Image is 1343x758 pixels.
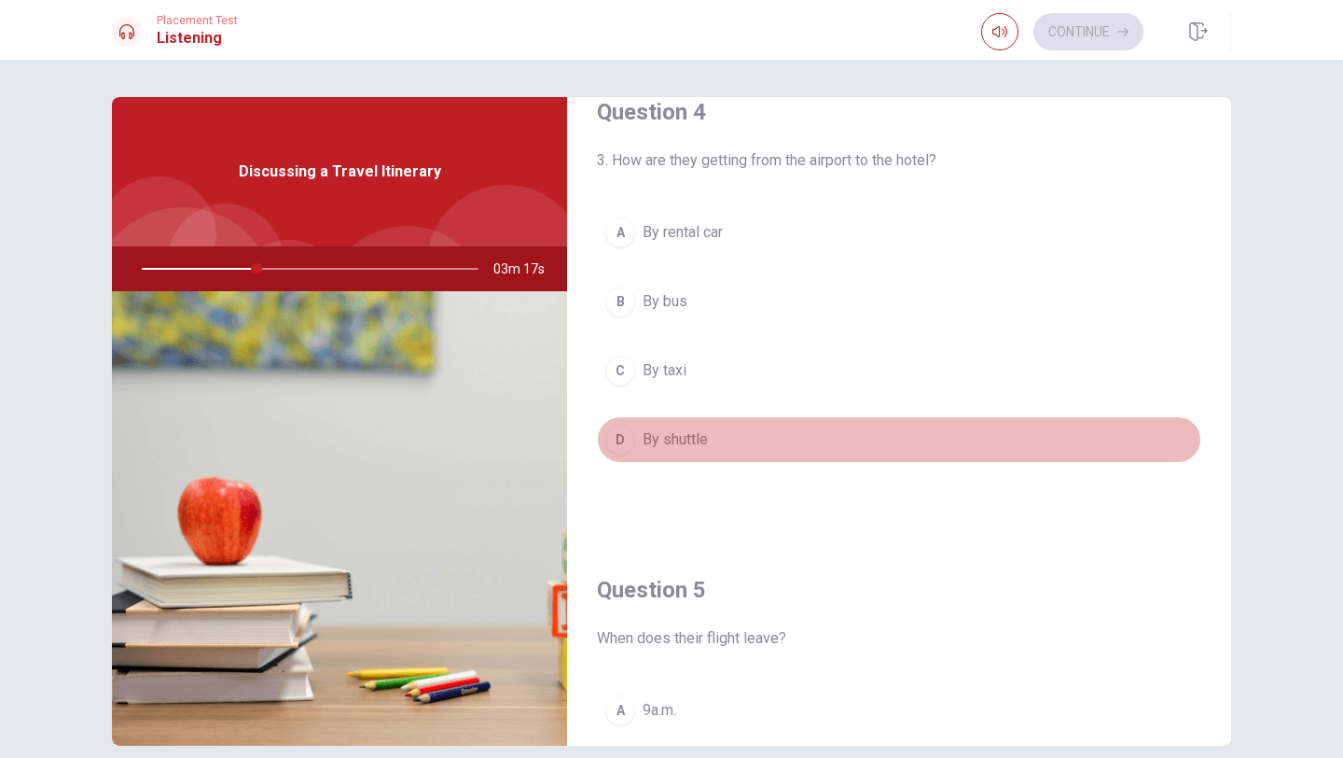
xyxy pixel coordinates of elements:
[643,428,708,451] span: By shuttle
[493,246,560,291] span: 03m 17s
[597,278,1201,325] button: BBy bus
[643,699,676,722] span: 9a.m.
[157,27,238,49] h1: Listening
[597,97,1201,127] h4: Question 4
[597,149,1201,172] span: 3. How are they getting from the airport to the hotel?
[597,687,1201,734] button: A9a.m.
[597,416,1201,463] button: DBy shuttle
[112,291,567,746] img: Discussing a Travel Itinerary
[597,627,1201,650] span: When does their flight leave?
[643,359,686,382] span: By taxi
[605,218,635,247] div: A
[605,695,635,725] div: A
[643,221,723,244] span: By rental car
[605,356,635,386] div: C
[643,290,687,313] span: By bus
[239,161,441,183] span: Discussing a Travel Itinerary
[597,347,1201,394] button: CBy taxi
[597,575,1201,605] h4: Question 5
[597,209,1201,256] button: ABy rental car
[605,287,635,316] div: B
[605,425,635,455] div: D
[157,14,238,27] span: Placement Test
